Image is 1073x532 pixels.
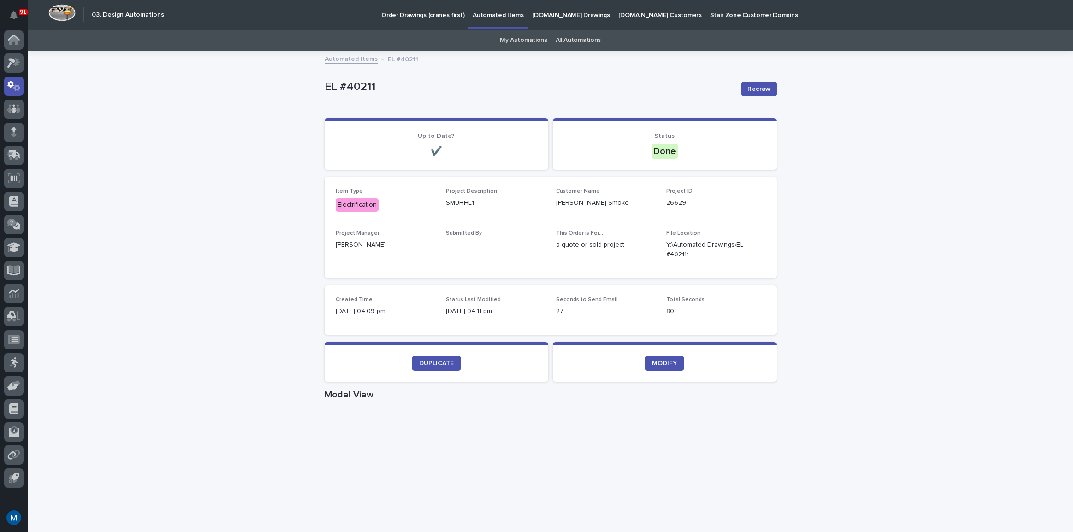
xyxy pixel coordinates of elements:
[336,231,379,236] span: Project Manager
[325,53,378,64] a: Automated Items
[652,144,678,159] div: Done
[666,189,693,194] span: Project ID
[336,198,379,212] div: Electrification
[325,80,734,94] p: EL #40211
[20,9,26,15] p: 91
[446,198,545,208] p: SMUHHL1
[388,53,418,64] p: EL #40211
[12,11,24,26] div: Notifications91
[446,297,501,302] span: Status Last Modified
[654,133,675,139] span: Status
[500,30,547,51] a: My Automations
[666,307,765,316] p: 80
[4,508,24,527] button: users-avatar
[666,231,700,236] span: File Location
[48,4,76,21] img: Workspace Logo
[446,189,497,194] span: Project Description
[666,297,705,302] span: Total Seconds
[336,297,373,302] span: Created Time
[666,240,743,260] : Y:\Automated Drawings\EL #40211\
[418,133,455,139] span: Up to Date?
[446,307,545,316] p: [DATE] 04:11 pm
[556,198,655,208] p: [PERSON_NAME] Smoke
[336,146,537,157] p: ✔️
[747,84,771,94] span: Redraw
[336,240,435,250] p: [PERSON_NAME]
[325,389,777,400] h1: Model View
[645,356,684,371] a: MODIFY
[666,198,765,208] p: 26629
[652,360,677,366] span: MODIFY
[741,82,777,96] button: Redraw
[446,231,482,236] span: Submitted By
[556,30,601,51] a: All Automations
[556,231,603,236] span: This Order is For...
[4,6,24,25] button: Notifications
[556,297,617,302] span: Seconds to Send Email
[419,360,454,366] span: DUPLICATE
[92,11,164,19] h2: 03. Design Automations
[336,189,363,194] span: Item Type
[556,189,600,194] span: Customer Name
[336,307,435,316] p: [DATE] 04:09 pm
[556,307,655,316] p: 27
[556,240,655,250] p: a quote or sold project
[412,356,461,371] a: DUPLICATE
